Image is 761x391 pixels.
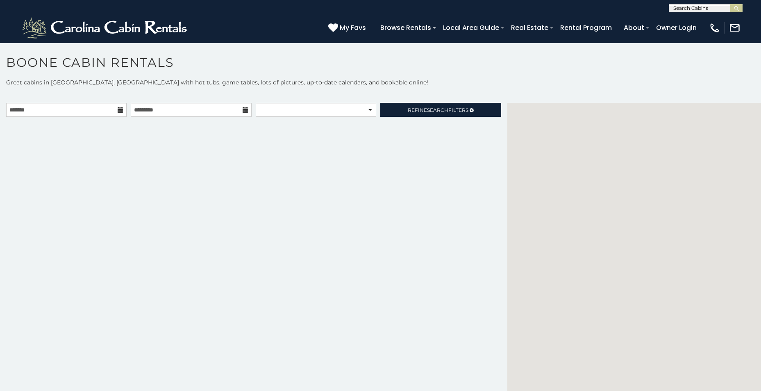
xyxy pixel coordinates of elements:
[20,16,191,40] img: White-1-2.png
[376,20,435,35] a: Browse Rentals
[328,23,368,33] a: My Favs
[380,103,501,117] a: RefineSearchFilters
[620,20,648,35] a: About
[709,22,720,34] img: phone-regular-white.png
[408,107,468,113] span: Refine Filters
[556,20,616,35] a: Rental Program
[507,20,552,35] a: Real Estate
[652,20,701,35] a: Owner Login
[340,23,366,33] span: My Favs
[427,107,448,113] span: Search
[439,20,503,35] a: Local Area Guide
[729,22,741,34] img: mail-regular-white.png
